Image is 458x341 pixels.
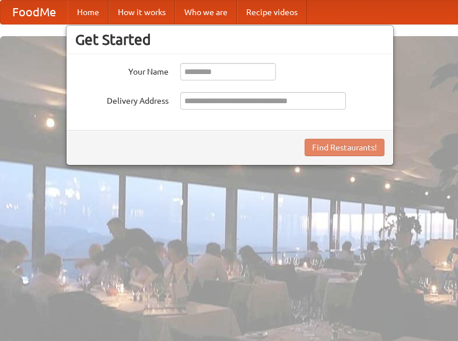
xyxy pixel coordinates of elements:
[75,92,169,107] label: Delivery Address
[75,63,169,78] label: Your Name
[305,139,384,156] button: Find Restaurants!
[175,1,237,24] a: Who we are
[68,1,109,24] a: Home
[109,1,175,24] a: How it works
[1,1,68,24] a: FoodMe
[75,31,384,48] h3: Get Started
[237,1,307,24] a: Recipe videos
